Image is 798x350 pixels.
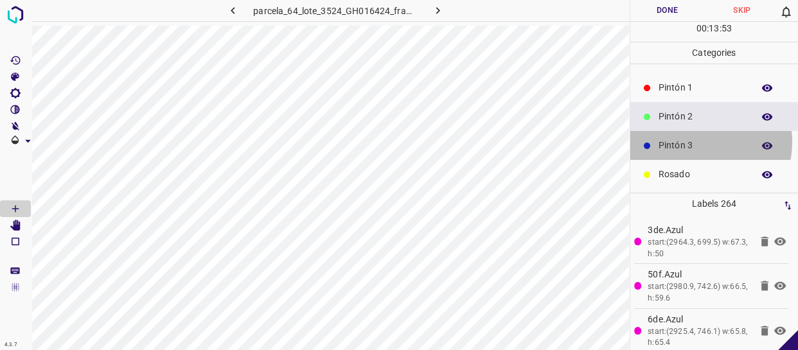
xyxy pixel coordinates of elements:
img: logo [4,3,27,26]
p: Pintón 1 [659,81,747,94]
p: 13 [709,22,719,35]
p: 00 [696,22,707,35]
div: start:(2964.3, 699.5) w:67.3, h:50 [648,237,750,259]
h6: parcela_64_lote_3524_GH016424_frame_00107_103503.jpg [253,3,417,21]
p: Labels 264 [634,193,795,214]
div: start:(2925.4, 746.1) w:65.8, h:65.4 [648,326,750,349]
p: Pintón 3 [659,139,747,152]
p: Rosado [659,168,747,181]
p: 50f.Azul [648,268,750,281]
div: 4.3.7 [1,340,21,350]
div: : : [696,22,732,42]
p: 3de.Azul [648,223,750,237]
p: 6de.Azul [648,313,750,326]
p: Pintón 2 [659,110,747,123]
div: start:(2980.9, 742.6) w:66.5, h:59.6 [648,281,750,304]
p: 53 [722,22,732,35]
